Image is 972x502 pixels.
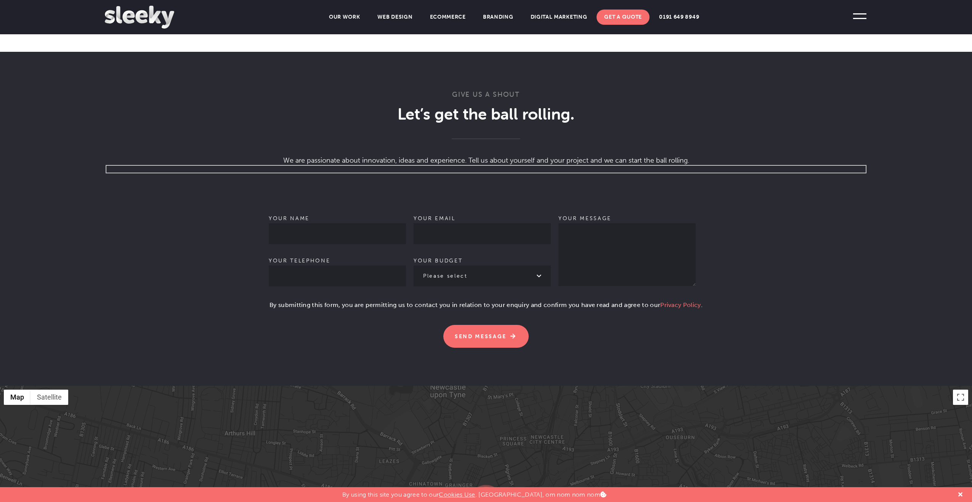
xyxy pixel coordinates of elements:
[414,265,551,286] select: Your budget
[660,301,701,309] a: Privacy Policy
[105,6,174,29] img: Sleeky Web Design Newcastle
[414,215,551,237] label: Your email
[105,165,867,348] form: Contact form
[443,325,529,348] input: Send Message
[651,10,707,25] a: 0191 649 8949
[269,265,406,286] input: Your telephone
[422,10,473,25] a: Ecommerce
[269,215,406,237] label: Your name
[269,223,406,244] input: Your name
[105,147,867,165] p: We are passionate about innovation, ideas and experience. Tell us about yourself and your project...
[342,487,606,498] p: By using this site you agree to our . [GEOGRAPHIC_DATA], om nom nom nom
[4,390,30,405] button: Show street map
[558,223,696,286] textarea: Your message
[269,301,703,316] p: By submitting this form, you are permitting us to contact you in relation to your enquiry and con...
[571,106,575,123] span: .
[321,10,368,25] a: Our Work
[475,10,521,25] a: Branding
[558,215,696,299] label: Your message
[439,491,475,498] a: Cookies Use
[414,223,551,244] input: Your email
[269,257,406,279] label: Your telephone
[597,10,650,25] a: Get A Quote
[370,10,420,25] a: Web Design
[523,10,595,25] a: Digital Marketing
[105,90,867,104] h3: Give us a shout
[105,104,867,139] h2: Let’s get the ball rolling
[30,390,68,405] button: Show satellite imagery
[414,257,551,279] label: Your budget
[953,390,968,405] button: Toggle fullscreen view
